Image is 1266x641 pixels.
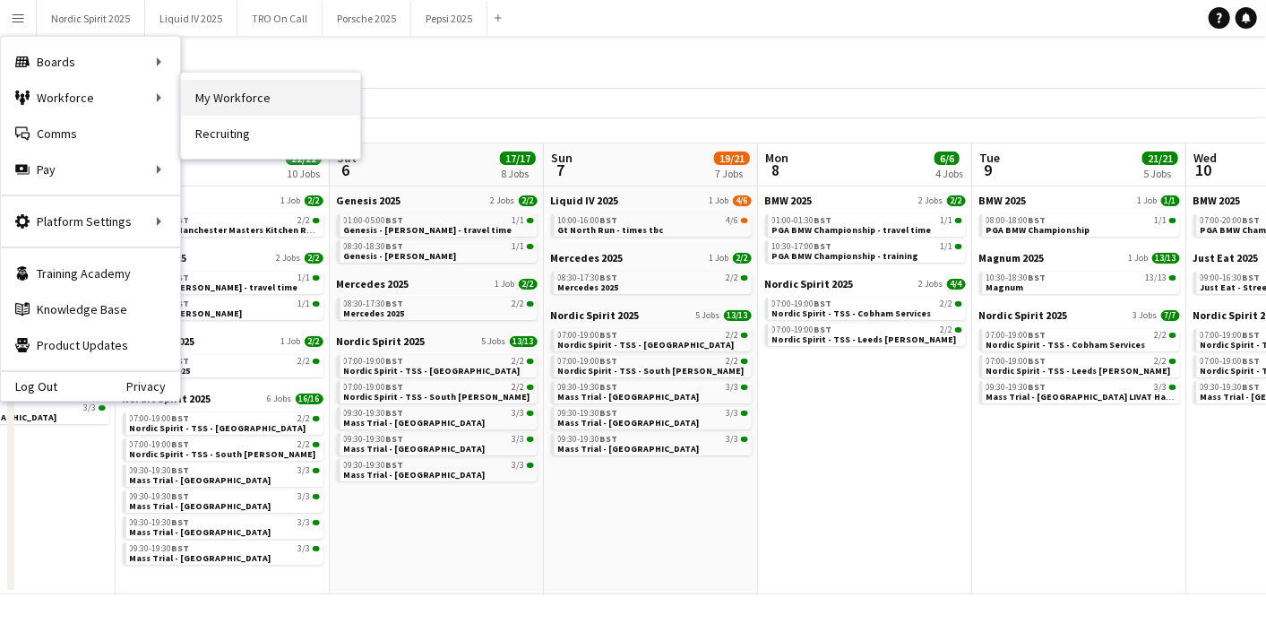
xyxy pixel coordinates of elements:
a: Nordic Spirit 20256 Jobs16/16 [123,392,323,405]
span: BST [600,355,618,367]
button: Nordic Spirit 2025 [37,1,145,36]
span: BST [600,214,618,226]
span: 4/6 [733,195,752,206]
span: 1 Job [710,195,729,206]
span: 3/3 [727,435,739,444]
span: BST [172,490,190,502]
span: 09:30-19:30 [558,435,618,444]
span: BST [1243,272,1261,283]
span: BMW 2025 [1193,194,1241,207]
span: BST [1029,214,1046,226]
span: 2/2 [727,331,739,340]
a: Genesis 20252 Jobs2/2 [337,194,538,207]
span: 13/13 [1169,275,1176,281]
span: BST [1243,355,1261,367]
span: Nordic Spirit - TSS - South Mimms [344,391,530,403]
span: 2/2 [941,299,953,308]
span: 07:00-19:00 [986,357,1046,366]
span: 3/3 [298,518,311,527]
span: BST [172,542,190,554]
span: 13/13 [724,310,752,321]
a: Privacy [126,379,180,394]
span: 09:30-19:30 [1201,383,1261,392]
a: 01:00-05:00BST1/1Genesis - [PERSON_NAME] - travel time [130,272,320,292]
a: 08:30-18:30BST1/1Genesis - [PERSON_NAME] [344,240,534,261]
a: 09:30-19:30BST3/3Mass Trial - [GEOGRAPHIC_DATA] [558,407,748,428]
a: Product Updates [1,327,180,363]
span: AO Arena - Manchester Masters Kitchen Remix [130,224,328,236]
a: Mercedes 20251 Job2/2 [337,277,538,290]
span: 1/1 [1155,216,1167,225]
span: 1/1 [512,242,525,251]
span: 07:00-19:00 [130,414,190,423]
span: BST [386,214,404,226]
span: BST [172,412,190,424]
a: Genesis 20252 Jobs2/2 [123,251,323,264]
span: Nordic Spirit - TSS - Cobham Services [986,339,1146,351]
span: 1/1 [941,242,953,251]
button: Porsche 2025 [323,1,411,36]
a: 10:30-17:00BST1/1PGA BMW Championship - training [772,240,962,261]
span: 08:30-17:30 [558,273,618,282]
a: 07:00-19:00BST2/2Nordic Spirit - TSS - South [PERSON_NAME] [344,381,534,402]
a: 07:00-19:00BST2/2Nordic Spirit - TSS - South [PERSON_NAME] [130,438,320,459]
span: 09:30-19:30 [130,518,190,527]
span: PGA BMW Championship - training [772,250,919,262]
span: 2/2 [955,327,962,333]
div: AO 20251 Job2/212:00-17:00BST2/2AO Arena - Manchester Masters Kitchen Remix [123,194,323,251]
span: 10:00-16:00 [558,216,618,225]
a: 10:00-16:00BST4/6Gt North Run - times tbc [558,214,748,235]
span: BST [386,298,404,309]
a: Nordic Spirit 20255 Jobs13/13 [337,334,538,348]
span: 13/13 [1146,273,1167,282]
span: 2/2 [519,279,538,290]
span: Magnum [986,282,1024,293]
span: 3/3 [84,403,97,412]
div: Workforce [1,80,180,116]
span: 7 [548,160,573,180]
span: BST [1243,381,1261,393]
span: 1/1 [527,244,534,249]
span: 09:30-19:30 [344,435,404,444]
span: 5 Jobs [482,336,506,347]
button: Liquid IV 2025 [145,1,237,36]
span: 2 Jobs [919,195,943,206]
span: BST [1029,381,1046,393]
a: 07:00-19:00BST2/2Nordic Spirit - TSS - Cobham Services [772,298,962,318]
span: 2/2 [298,357,311,366]
div: Nordic Spirit 20255 Jobs13/1307:00-19:00BST2/2Nordic Spirit - TSS - [GEOGRAPHIC_DATA]07:00-19:00B... [551,308,752,459]
a: 12:00-17:00BST2/2AO Arena - Manchester Masters Kitchen Remix [130,214,320,235]
a: Nordic Spirit 20255 Jobs13/13 [551,308,752,322]
div: Nordic Spirit 20252 Jobs4/407:00-19:00BST2/2Nordic Spirit - TSS - Cobham Services07:00-19:00BST2/... [765,277,966,350]
a: 08:30-18:30BST1/1Genesis - [PERSON_NAME] [130,298,320,318]
span: BMW 2025 [765,194,813,207]
span: 16/16 [296,394,323,404]
span: 3/3 [512,409,525,418]
span: 1/1 [298,273,311,282]
span: Mercedes 2025 [558,282,619,293]
span: 2/2 [512,357,525,366]
span: Mass Trial - Victoria Station [130,552,271,564]
span: Nordic Spirit - TSS - South Mimms [130,448,316,460]
span: 2/2 [1169,333,1176,338]
span: Wed [1193,150,1217,166]
span: Genesis - Arnold Clark [344,250,457,262]
div: 8 Jobs [501,167,535,180]
span: 13/13 [510,336,538,347]
span: BST [814,214,832,226]
a: 07:00-19:00BST2/2Nordic Spirit - TSS - [GEOGRAPHIC_DATA] [558,329,748,350]
span: 2/2 [1155,331,1167,340]
a: AO 20251 Job2/2 [123,194,323,207]
span: Mass Trial - Brighton City Centre [344,417,486,429]
span: 1/1 [941,216,953,225]
span: 07:00-20:00 [1201,216,1261,225]
span: Magnum 2025 [979,251,1045,264]
a: Mercedes 20251 Job2/2 [551,251,752,264]
div: Genesis 20252 Jobs2/201:00-05:00BST1/1Genesis - [PERSON_NAME] - travel time08:30-18:30BST1/1Genes... [123,251,323,334]
a: 01:00-01:30BST1/1PGA BMW Championship - travel time [772,214,962,235]
span: 1/1 [955,244,962,249]
span: 2/2 [298,216,311,225]
span: 3/3 [298,492,311,501]
span: BST [1029,329,1046,341]
a: 07:00-19:00BST2/2Nordic Spirit - TSS - [GEOGRAPHIC_DATA] [344,355,534,376]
